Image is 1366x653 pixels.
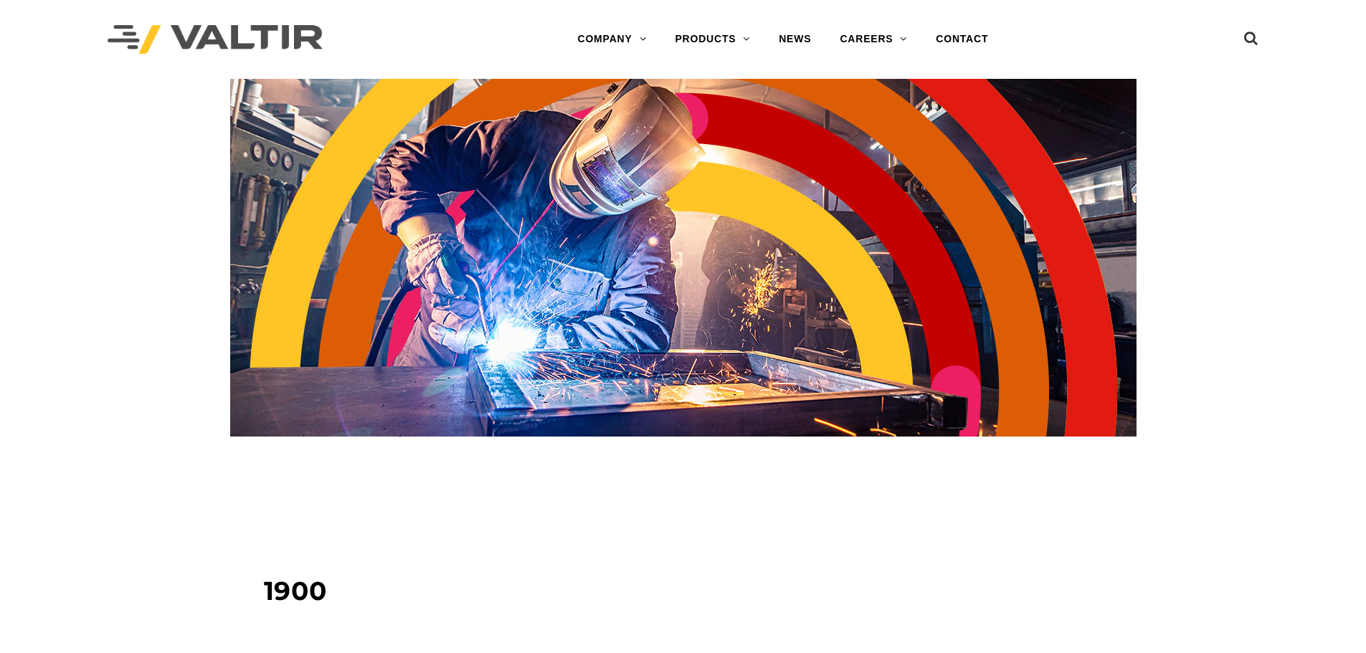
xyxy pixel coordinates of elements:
a: COMPANY [563,25,660,54]
a: NEWS [764,25,825,54]
span: 1900 [264,575,327,606]
img: Header_Timeline [230,79,1137,437]
img: Valtir [108,25,323,54]
a: PRODUCTS [660,25,764,54]
a: CAREERS [825,25,921,54]
a: CONTACT [921,25,1002,54]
